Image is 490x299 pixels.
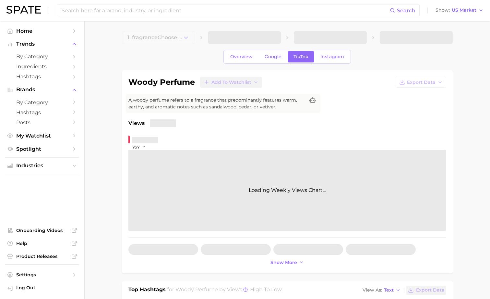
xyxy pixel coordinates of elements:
[5,226,79,235] a: Onboarding Videos
[128,119,145,127] span: Views
[293,54,308,60] span: TikTok
[5,270,79,280] a: Settings
[5,251,79,261] a: Product Releases
[5,61,79,72] a: Ingredients
[200,77,262,88] button: Add to Watchlist
[452,8,476,12] span: US Market
[320,54,344,60] span: Instagram
[127,35,183,40] span: 1. fragrance Choose Category
[5,26,79,36] a: Home
[16,87,68,93] span: Brands
[5,144,79,154] a: Spotlight
[5,97,79,107] a: by Category
[16,163,68,169] span: Industries
[16,253,68,259] span: Product Releases
[5,117,79,127] a: Posts
[269,258,306,267] button: Show more
[16,272,68,278] span: Settings
[384,288,394,292] span: Text
[16,99,68,105] span: by Category
[16,240,68,246] span: Help
[406,286,446,295] button: Export Data
[436,8,450,12] span: Show
[5,107,79,117] a: Hashtags
[16,41,68,47] span: Trends
[128,150,446,231] div: Loading Weekly Views Chart...
[16,119,68,126] span: Posts
[225,51,258,62] a: Overview
[128,78,195,86] h1: woody perfume
[363,288,382,292] span: View As
[5,85,79,94] button: Brands
[265,54,281,60] span: Google
[211,80,251,85] span: Add to Watchlist
[132,144,146,150] button: YoY
[16,146,68,152] span: Spotlight
[5,283,79,294] a: Log out. Currently logged in with e-mail fekpe@takasago.com.
[396,77,446,88] button: Export Data
[128,97,305,110] span: A woody perfume refers to a fragrance that predominantly features warm, earthy, and aromatic note...
[16,53,68,60] span: by Category
[122,31,195,44] button: 1. fragranceChoose Category
[16,28,68,34] span: Home
[434,6,485,15] button: ShowUS Market
[16,63,68,70] span: Ingredients
[16,109,68,116] span: Hashtags
[288,51,314,62] a: TikTok
[5,51,79,61] a: by Category
[61,5,390,16] input: Search here for a brand, industry, or ingredient
[5,72,79,82] a: Hashtags
[16,73,68,80] span: Hashtags
[315,51,350,62] a: Instagram
[259,51,287,62] a: Google
[270,260,297,265] span: Show more
[128,286,166,295] h1: Top Hashtags
[5,131,79,141] a: My Watchlist
[361,286,402,294] button: View AsText
[6,6,41,14] img: SPATE
[16,285,74,291] span: Log Out
[416,287,445,293] span: Export Data
[16,133,68,139] span: My Watchlist
[407,80,436,85] span: Export Data
[132,144,140,150] span: YoY
[250,286,282,293] span: high to low
[5,39,79,49] button: Trends
[5,161,79,171] button: Industries
[16,227,68,233] span: Onboarding Videos
[167,286,282,295] h2: for by Views
[397,7,415,14] span: Search
[175,286,218,293] span: woody perfume
[230,54,253,60] span: Overview
[5,238,79,248] a: Help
